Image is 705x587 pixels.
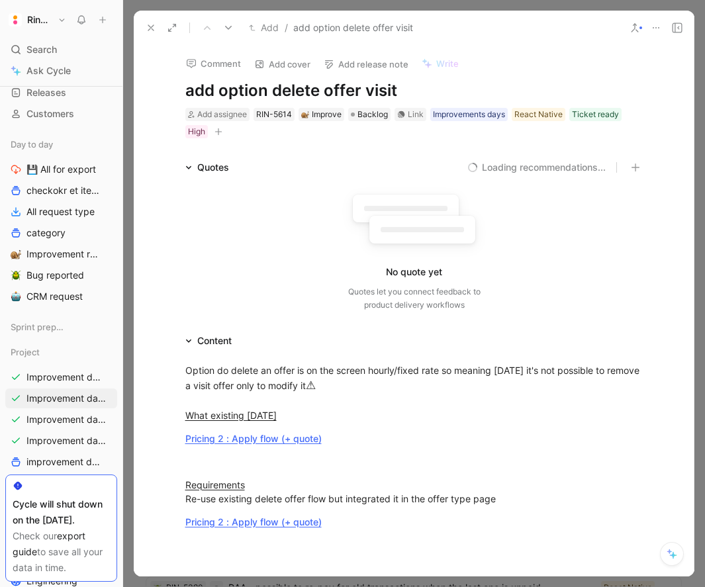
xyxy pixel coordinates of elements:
[180,159,234,175] div: Quotes
[11,249,21,259] img: 🐌
[11,270,21,281] img: 🪲
[26,290,83,303] span: CRM request
[285,20,288,36] span: /
[5,159,117,179] a: 💾 All for export
[5,202,117,222] a: All request type
[197,333,232,349] div: Content
[318,55,414,73] button: Add release note
[26,107,74,120] span: Customers
[5,134,117,154] div: Day to day
[572,108,619,121] div: Ticket ready
[11,138,53,151] span: Day to day
[5,83,117,103] a: Releases
[8,267,24,283] button: 🪲
[26,269,84,282] span: Bug reported
[185,410,277,421] u: What existing [DATE]
[26,163,96,176] span: 💾 All for export
[5,244,117,264] a: 🐌Improvement request
[197,109,247,119] span: Add assignee
[26,86,66,99] span: Releases
[5,388,117,408] a: Improvement days- tickets ready- React
[5,342,117,493] div: ProjectImprovement days- tickets tackled ALLImprovement days- tickets ready- ReactImprovement day...
[185,433,322,444] a: Pricing 2 : Apply flow (+ quote)
[9,13,22,26] img: Ringtwice
[185,478,643,506] div: Re-use existing delete offer flow but integrated it in the offer type page
[27,14,52,26] h1: Ringtwice
[185,363,643,422] div: Option do delete an offer is on the screen hourly/fixed rate so meaning [DATE] it's not possible ...
[26,413,107,426] span: Improvement days- tickets ready- backend
[26,248,101,261] span: Improvement request
[26,392,106,405] span: Improvement days- tickets ready- React
[433,108,505,121] div: Improvements days
[5,317,117,341] div: Sprint preparation
[8,246,24,262] button: 🐌
[180,54,247,73] button: Comment
[26,42,57,58] span: Search
[348,285,481,312] div: Quotes let you connect feedback to product delivery workflows
[26,63,71,79] span: Ask Cycle
[5,104,117,124] a: Customers
[188,125,205,138] div: High
[301,108,342,121] div: Improve
[185,479,245,490] u: Requirements
[357,108,388,121] span: Backlog
[348,108,391,121] div: Backlog
[11,291,21,302] img: 🤖
[306,379,316,392] span: ⚠
[293,20,413,36] span: add option delete offer visit
[467,159,606,175] button: Loading recommendations...
[514,108,563,121] div: React Native
[5,342,117,362] div: Project
[8,289,24,304] button: 🤖
[5,473,117,493] a: ♟️Card investigations
[5,265,117,285] a: 🪲Bug reported
[5,317,117,337] div: Sprint preparation
[185,516,322,527] a: Pricing 2 : Apply flow (+ quote)
[5,452,117,472] a: improvement days- ALL
[5,61,117,81] a: Ask Cycle
[246,20,282,36] button: Add
[5,223,117,243] a: category
[436,58,459,69] span: Write
[13,496,110,528] div: Cycle will shut down on the [DATE].
[5,181,117,201] a: checkokr et iteration
[299,108,344,121] div: 🐌Improve
[5,11,70,29] button: RingtwiceRingtwice
[26,205,95,218] span: All request type
[26,184,101,197] span: checkokr et iteration
[197,159,229,175] div: Quotes
[301,111,309,118] img: 🐌
[5,40,117,60] div: Search
[13,528,110,576] div: Check our to save all your data in time.
[26,371,106,384] span: Improvement days- tickets tackled ALL
[11,345,40,359] span: Project
[11,320,68,334] span: Sprint preparation
[26,434,106,447] span: Improvement days- tickets ready-legacy
[26,226,66,240] span: category
[5,367,117,387] a: Improvement days- tickets tackled ALL
[408,108,424,121] div: Link
[26,455,102,469] span: improvement days- ALL
[386,264,442,280] div: No quote yet
[180,333,237,349] div: Content
[256,108,292,121] div: RIN-5614
[5,431,117,451] a: Improvement days- tickets ready-legacy
[248,55,316,73] button: Add cover
[5,410,117,429] a: Improvement days- tickets ready- backend
[5,287,117,306] a: 🤖CRM request
[5,134,117,306] div: Day to day💾 All for exportcheckokr et iterationAll request typecategory🐌Improvement request🪲Bug r...
[185,80,643,101] h1: add option delete offer visit
[416,54,465,73] button: Write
